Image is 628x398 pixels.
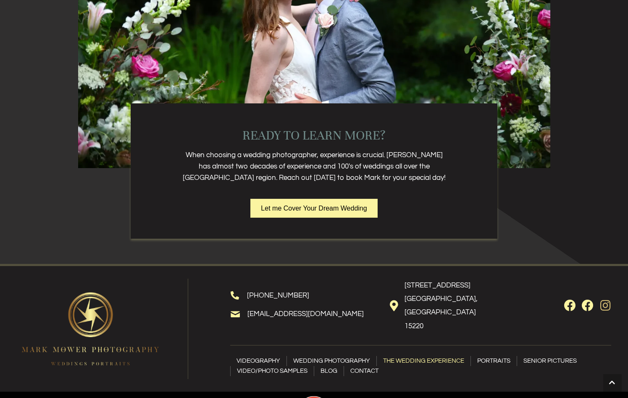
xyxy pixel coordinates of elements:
a: Blog [314,366,344,376]
img: Color logo - no background [17,287,164,370]
a: Instagram [599,300,611,311]
nav: Menu [230,356,611,376]
a: Let me Cover Your Dream Wedding [250,199,377,218]
a: The Wedding Experience [377,356,470,366]
a: [EMAIL_ADDRESS][DOMAIN_NAME] [247,310,364,318]
a: Video/Photo samples [231,366,314,376]
span: Ready to learn more? [242,127,386,145]
a: Wedding Photography [287,356,376,366]
a: Facebook [564,300,576,311]
a: Videography [230,356,286,366]
a: Contact [344,366,385,376]
a: Portraits [471,356,517,366]
a: Senior Pictures [517,356,583,366]
span: Let me Cover Your Dream Wedding [261,205,367,212]
a: Facebook (videography) [582,300,594,311]
a: [PHONE_NUMBER] [247,292,309,299]
a: [STREET_ADDRESS][GEOGRAPHIC_DATA], [GEOGRAPHIC_DATA] 15220 [405,282,478,330]
span: When choosing a wedding photographer, experience is crucial. [PERSON_NAME] has almost two decades... [183,151,446,182]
